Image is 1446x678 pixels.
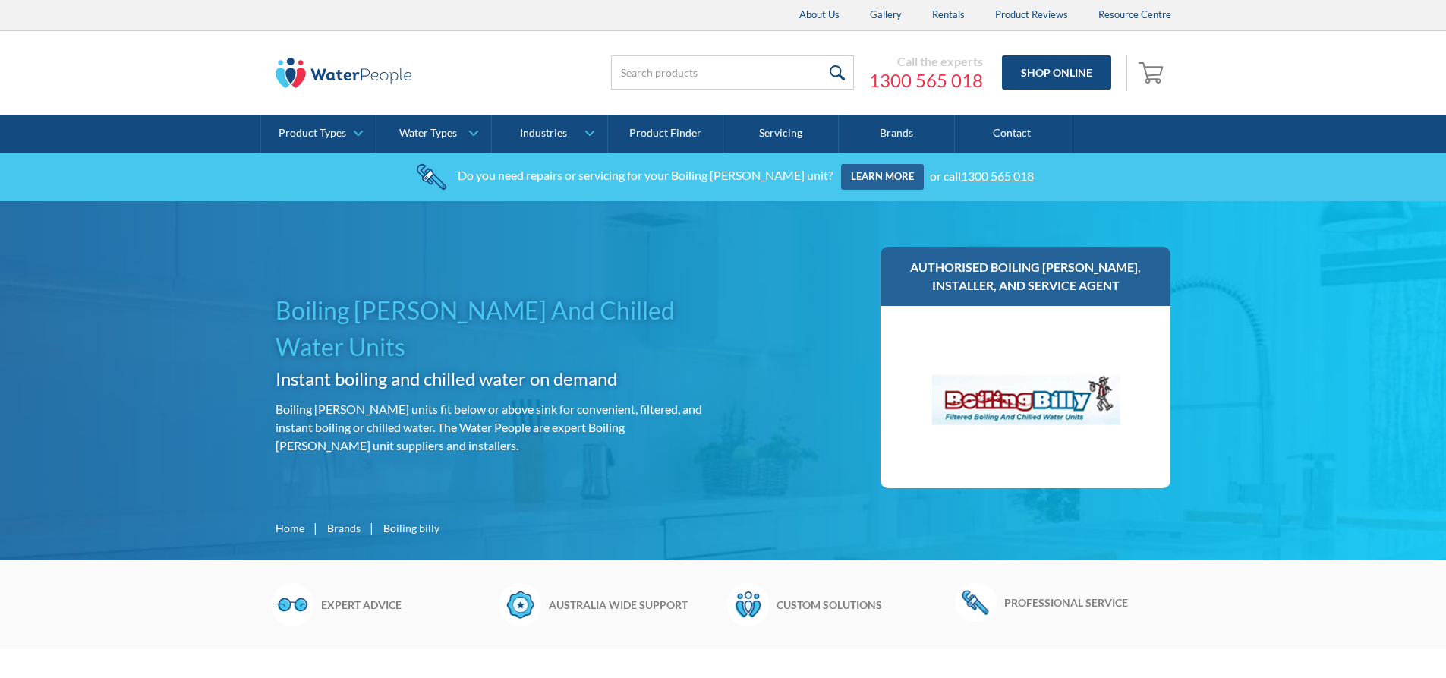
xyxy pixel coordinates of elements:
[608,115,723,153] a: Product Finder
[368,519,376,537] div: |
[1004,594,1175,610] h6: Professional service
[276,365,717,393] h2: Instant boiling and chilled water on demand
[458,168,833,182] div: Do you need repairs or servicing for your Boiling [PERSON_NAME] unit?
[276,400,717,455] p: Boiling [PERSON_NAME] units fit below or above sink for convenient, filtered, and instant boiling...
[727,583,769,626] img: Waterpeople Symbol
[272,583,313,626] img: Glasses
[279,127,346,140] div: Product Types
[376,115,491,153] a: Water Types
[276,520,304,536] a: Home
[1139,60,1167,84] img: shopping cart
[1135,55,1171,91] a: Open empty cart
[1002,55,1111,90] a: Shop Online
[327,520,361,536] a: Brands
[961,168,1034,182] a: 1300 565 018
[312,519,320,537] div: |
[723,115,839,153] a: Servicing
[499,583,541,626] img: Badge
[930,168,1034,182] div: or call
[261,115,376,153] a: Product Types
[276,58,412,88] img: The Water People
[955,583,997,621] img: Wrench
[549,597,720,613] h6: Australia wide support
[383,520,439,536] div: Boiling billy
[841,164,924,190] a: Learn more
[611,55,854,90] input: Search products
[869,69,983,92] a: 1300 565 018
[520,127,567,140] div: Industries
[321,597,492,613] h6: Expert advice
[912,321,1139,473] img: Boiling billy
[896,258,1156,295] h3: Authorised Boiling [PERSON_NAME], installer, and service agent
[399,127,457,140] div: Water Types
[777,597,947,613] h6: Custom solutions
[492,115,606,153] a: Industries
[839,115,954,153] a: Brands
[276,292,717,365] h1: Boiling [PERSON_NAME] And Chilled Water Units
[955,115,1070,153] a: Contact
[869,54,983,69] div: Call the experts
